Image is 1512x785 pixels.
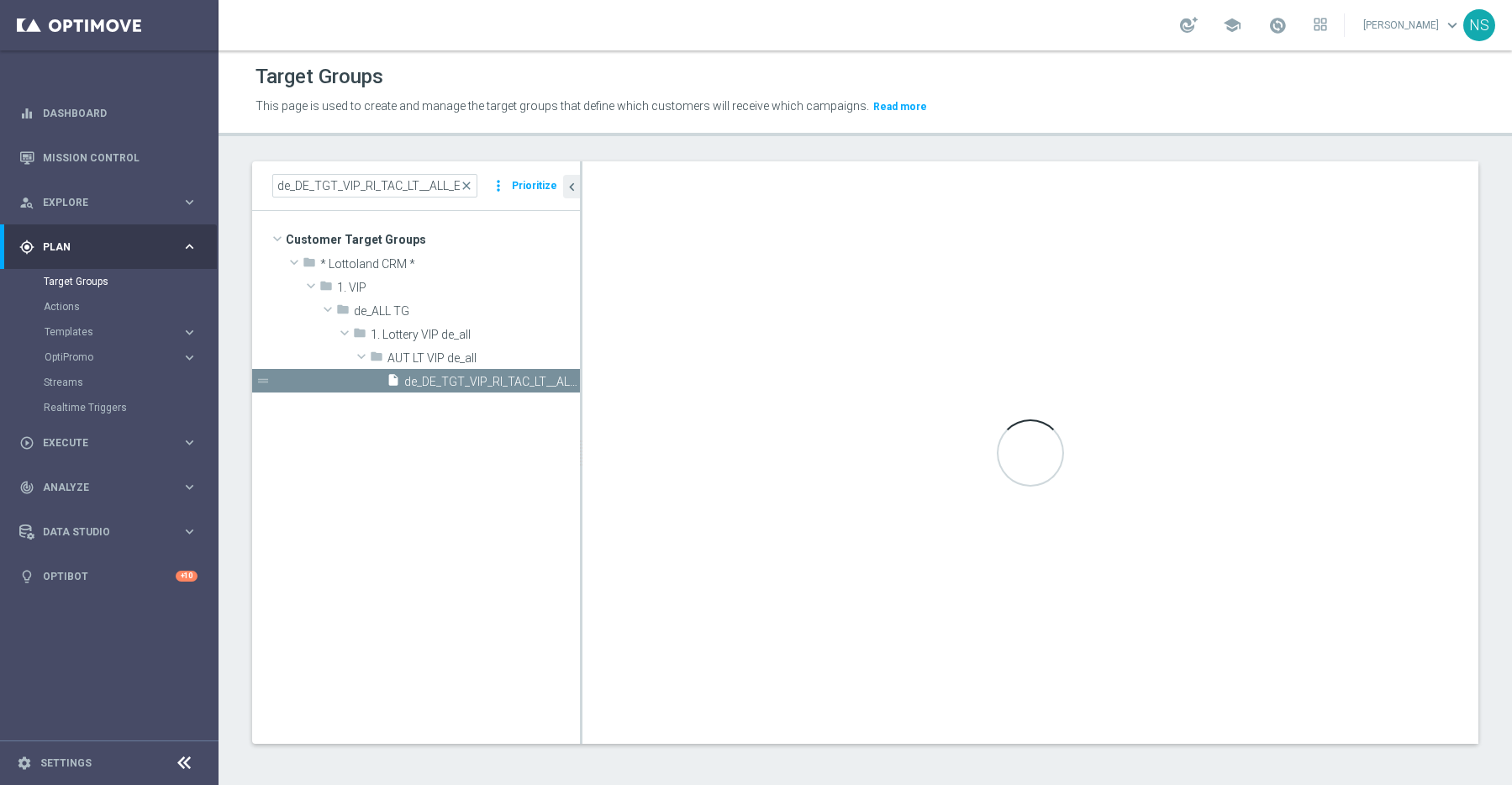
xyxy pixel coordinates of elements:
a: Optibot [43,554,176,598]
span: de_DE_TGT_VIP_RI_TAC_LT__ALL_EUR10_300DAYS [404,375,580,389]
button: gps_fixed Plan keyboard_arrow_right [18,240,198,254]
span: Plan [43,242,182,252]
div: Optibot [19,554,198,598]
a: [PERSON_NAME]keyboard_arrow_down [1362,13,1463,38]
span: Templates [45,327,165,337]
i: keyboard_arrow_right [182,435,198,450]
div: Target Groups [44,269,217,294]
a: Streams [44,376,175,389]
input: Quick find group or folder [272,174,477,198]
span: keyboard_arrow_down [1443,16,1462,34]
span: * Lottoland CRM * [320,257,580,271]
i: keyboard_arrow_right [182,194,198,210]
i: keyboard_arrow_right [182,350,198,366]
a: Realtime Triggers [44,401,175,414]
i: keyboard_arrow_right [182,239,198,255]
div: Plan [19,240,182,255]
button: Prioritize [509,175,560,198]
span: This page is used to create and manage the target groups that define which customers will receive... [256,99,869,113]
button: chevron_left [563,175,580,198]
button: OptiPromo keyboard_arrow_right [44,350,198,364]
button: lightbulb Optibot +10 [18,570,198,583]
h1: Target Groups [256,65,383,89]
span: Explore [43,198,182,208]
button: Read more [872,97,929,116]
a: Mission Control [43,135,198,180]
i: keyboard_arrow_right [182,324,198,340]
span: 1. Lottery VIP de_all [371,328,580,342]
span: school [1223,16,1241,34]
i: person_search [19,195,34,210]
i: folder [303,256,316,275]
i: lightbulb [19,569,34,584]
button: Data Studio keyboard_arrow_right [18,525,198,539]
i: play_circle_outline [19,435,34,450]
button: Mission Control [18,151,198,165]
i: keyboard_arrow_right [182,524,198,540]
a: Dashboard [43,91,198,135]
button: equalizer Dashboard [18,107,198,120]
div: Dashboard [19,91,198,135]
a: Target Groups [44,275,175,288]
button: person_search Explore keyboard_arrow_right [18,196,198,209]
span: Customer Target Groups [286,228,580,251]
div: Mission Control [19,135,198,180]
span: AUT LT VIP de_all [387,351,580,366]
div: Analyze [19,480,182,495]
span: 1. VIP [337,281,580,295]
div: Data Studio [19,524,182,540]
span: Analyze [43,482,182,493]
span: close [460,179,473,192]
div: Streams [44,370,217,395]
div: OptiPromo [44,345,217,370]
a: Settings [40,758,92,768]
i: keyboard_arrow_right [182,479,198,495]
div: Actions [44,294,217,319]
i: more_vert [490,174,507,198]
div: Execute [19,435,182,450]
span: Data Studio [43,527,182,537]
div: Realtime Triggers [44,395,217,420]
button: Templates keyboard_arrow_right [44,325,198,339]
i: equalizer [19,106,34,121]
div: NS [1463,9,1495,41]
div: +10 [176,571,198,582]
i: folder [319,279,333,298]
span: de_ALL TG [354,304,580,319]
span: Execute [43,438,182,448]
i: track_changes [19,480,34,495]
i: gps_fixed [19,240,34,255]
i: insert_drive_file [387,373,400,392]
a: Actions [44,300,175,313]
i: settings [17,756,32,771]
button: play_circle_outline Execute keyboard_arrow_right [18,436,198,450]
div: Templates [45,327,182,337]
div: Templates [44,319,217,345]
div: Explore [19,195,182,210]
i: chevron_left [564,179,580,195]
div: OptiPromo [45,352,182,362]
span: OptiPromo [45,352,165,362]
i: folder [370,350,383,369]
i: folder [353,326,366,345]
i: folder [336,303,350,322]
button: track_changes Analyze keyboard_arrow_right [18,481,198,494]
